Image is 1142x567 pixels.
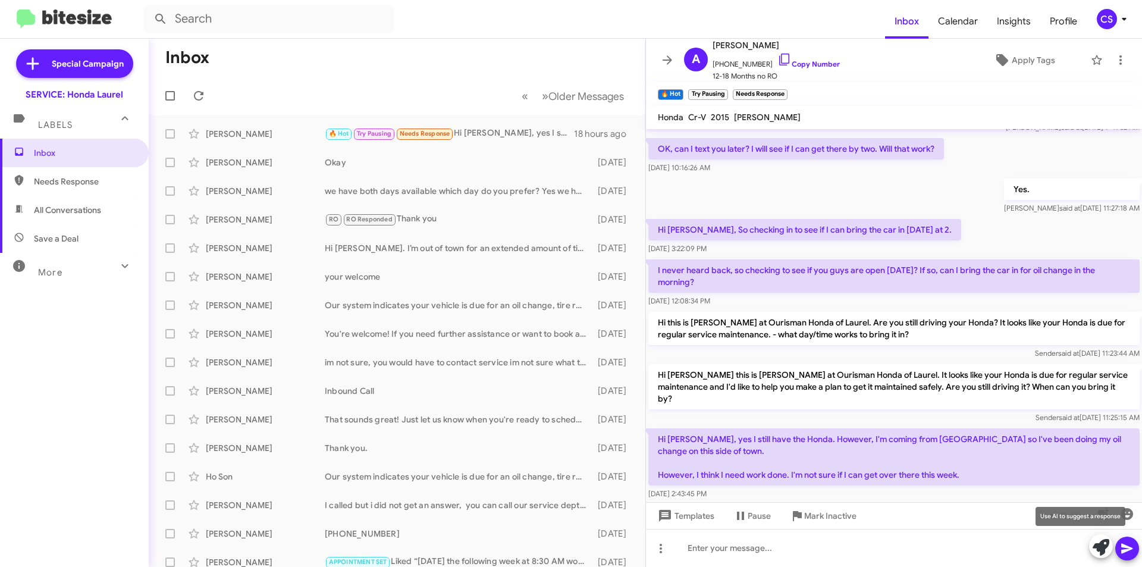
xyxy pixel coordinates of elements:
[658,89,683,100] small: 🔥 Hot
[777,59,840,68] a: Copy Number
[592,299,636,311] div: [DATE]
[325,385,592,397] div: Inbound Call
[592,156,636,168] div: [DATE]
[329,215,338,223] span: RO
[885,4,928,39] a: Inbox
[325,442,592,454] div: Thank you.
[522,89,528,104] span: «
[592,214,636,225] div: [DATE]
[804,505,857,527] span: Mark Inactive
[655,505,714,527] span: Templates
[1097,9,1117,29] div: CS
[1058,349,1079,358] span: said at
[1036,507,1125,526] div: Use AI to suggest a response
[206,299,325,311] div: [PERSON_NAME]
[325,471,592,483] div: Our system indicates your vehicle is due for an oil change, tire rotation, brake inspection, and ...
[34,204,101,216] span: All Conversations
[648,312,1140,345] p: Hi this is [PERSON_NAME] at Ourisman Honda of Laurel. Are you still driving your Honda? It looks ...
[648,259,1140,293] p: I never heard back, so checking to see if you guys are open [DATE]? If so, can I bring the car in...
[52,58,124,70] span: Special Campaign
[535,84,631,108] button: Next
[963,49,1085,71] button: Apply Tags
[26,89,123,101] div: SERVICE: Honda Laurel
[592,442,636,454] div: [DATE]
[542,89,548,104] span: »
[592,242,636,254] div: [DATE]
[357,130,391,137] span: Try Pausing
[1036,413,1140,422] span: Sender [DATE] 11:25:15 AM
[346,215,392,223] span: RO Responded
[648,219,961,240] p: Hi [PERSON_NAME], So checking in to see if I can bring the car in [DATE] at 2.
[648,296,710,305] span: [DATE] 12:08:34 PM
[592,528,636,540] div: [DATE]
[325,528,592,540] div: [PHONE_NUMBER]
[688,89,727,100] small: Try Pausing
[329,130,349,137] span: 🔥 Hot
[1087,9,1129,29] button: CS
[592,499,636,511] div: [DATE]
[206,214,325,225] div: [PERSON_NAME]
[325,185,592,197] div: we have both days available which day do you prefer? Yes we have a shuttle as long as its within ...
[592,385,636,397] div: [DATE]
[325,212,592,226] div: Thank you
[648,489,707,498] span: [DATE] 2:43:45 PM
[144,5,394,33] input: Search
[16,49,133,78] a: Special Campaign
[515,84,631,108] nav: Page navigation example
[658,112,683,123] span: Honda
[692,50,700,69] span: A
[325,356,592,368] div: im not sure, you would have to contact service im not sure what they charge after the coupon... u...
[648,163,710,172] span: [DATE] 10:16:26 AM
[165,48,209,67] h1: Inbox
[1059,413,1080,422] span: said at
[987,4,1040,39] a: Insights
[206,442,325,454] div: [PERSON_NAME]
[711,112,729,123] span: 2015
[325,242,592,254] div: Hi [PERSON_NAME]. I’m out of town for an extended amount of time, but I’ll be bring it in when I ...
[713,38,840,52] span: [PERSON_NAME]
[1040,4,1087,39] a: Profile
[325,127,574,140] div: Hi [PERSON_NAME], yes I still have the Honda. However, I'm coming from [GEOGRAPHIC_DATA] so I've ...
[206,242,325,254] div: [PERSON_NAME]
[688,112,706,123] span: Cr-V
[206,128,325,140] div: [PERSON_NAME]
[1059,203,1080,212] span: said at
[206,328,325,340] div: [PERSON_NAME]
[748,505,771,527] span: Pause
[1004,178,1140,200] p: Yes.
[713,52,840,70] span: [PHONE_NUMBER]
[592,185,636,197] div: [DATE]
[206,471,325,483] div: Ho Son
[592,471,636,483] div: [DATE]
[780,505,866,527] button: Mark Inactive
[34,147,135,159] span: Inbox
[548,90,624,103] span: Older Messages
[733,89,788,100] small: Needs Response
[592,271,636,283] div: [DATE]
[206,185,325,197] div: [PERSON_NAME]
[325,299,592,311] div: Our system indicates your vehicle is due for an oil change, tire rotation, brake inspection, and ...
[325,156,592,168] div: Okay
[325,328,592,340] div: You're welcome! If you need further assistance or want to book an appointment, feel free to reach...
[329,558,387,566] span: APPOINTMENT SET
[400,130,450,137] span: Needs Response
[325,499,592,511] div: I called but i did not get an answer, you can call our service dept directly at [PHONE_NUMBER]
[648,428,1140,485] p: Hi [PERSON_NAME], yes I still have the Honda. However, I'm coming from [GEOGRAPHIC_DATA] so I've ...
[206,413,325,425] div: [PERSON_NAME]
[648,364,1140,409] p: Hi [PERSON_NAME] this is [PERSON_NAME] at Ourisman Honda of Laurel. It looks like your Honda is d...
[1035,349,1140,358] span: Sender [DATE] 11:23:44 AM
[206,499,325,511] div: [PERSON_NAME]
[206,271,325,283] div: [PERSON_NAME]
[646,505,724,527] button: Templates
[206,356,325,368] div: [PERSON_NAME]
[734,112,801,123] span: [PERSON_NAME]
[206,156,325,168] div: [PERSON_NAME]
[34,233,79,245] span: Save a Deal
[206,528,325,540] div: [PERSON_NAME]
[38,267,62,278] span: More
[928,4,987,39] a: Calendar
[34,176,135,187] span: Needs Response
